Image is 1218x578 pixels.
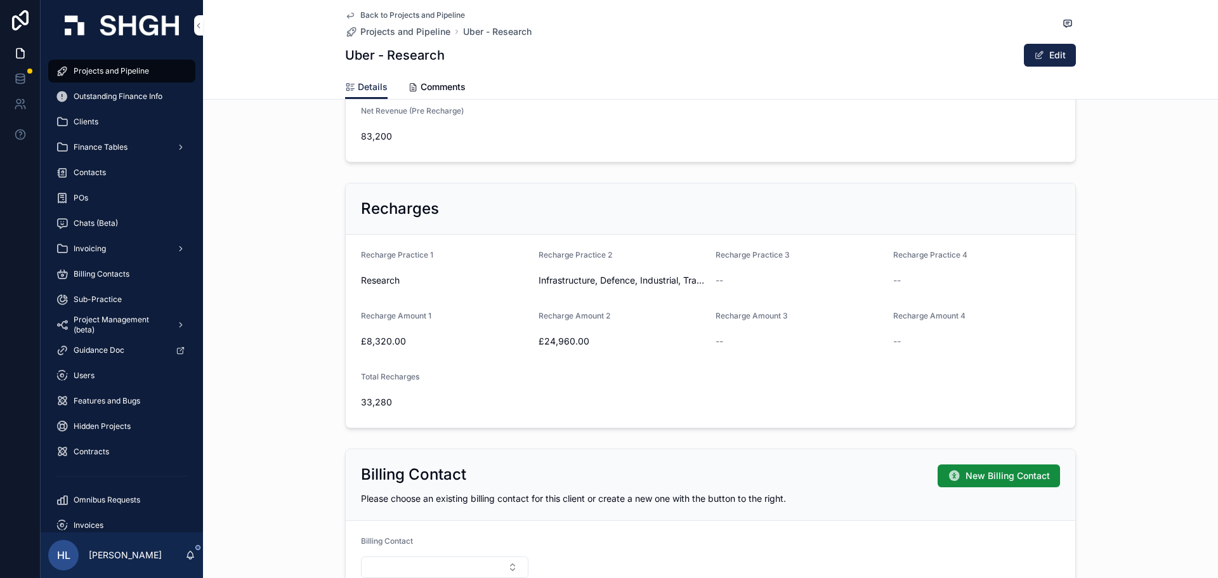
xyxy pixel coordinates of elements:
[48,85,195,108] a: Outstanding Finance Info
[893,311,966,320] span: Recharge Amount 4
[408,76,466,101] a: Comments
[74,91,162,102] span: Outstanding Finance Info
[48,60,195,82] a: Projects and Pipeline
[65,15,179,36] img: App logo
[361,396,528,409] span: 33,280
[74,520,103,530] span: Invoices
[421,81,466,93] span: Comments
[360,10,465,20] span: Back to Projects and Pipeline
[361,372,419,381] span: Total Recharges
[361,536,413,546] span: Billing Contact
[74,66,149,76] span: Projects and Pipeline
[74,495,140,505] span: Omnibus Requests
[361,556,528,578] button: Select Button
[74,142,128,152] span: Finance Tables
[361,106,464,115] span: Net Revenue (Pre Recharge)
[48,489,195,511] a: Omnibus Requests
[345,25,450,38] a: Projects and Pipeline
[48,313,195,336] a: Project Management (beta)
[716,250,790,259] span: Recharge Practice 3
[361,311,431,320] span: Recharge Amount 1
[74,218,118,228] span: Chats (Beta)
[48,187,195,209] a: POs
[938,464,1060,487] button: New Billing Contact
[48,364,195,387] a: Users
[74,193,88,203] span: POs
[361,464,466,485] h2: Billing Contact
[360,25,450,38] span: Projects and Pipeline
[89,549,162,562] p: [PERSON_NAME]
[48,415,195,438] a: Hidden Projects
[74,117,98,127] span: Clients
[345,10,465,20] a: Back to Projects and Pipeline
[57,548,70,563] span: HL
[48,237,195,260] a: Invoicing
[361,250,433,259] span: Recharge Practice 1
[74,167,106,178] span: Contacts
[345,46,445,64] h1: Uber - Research
[345,76,388,100] a: Details
[48,288,195,311] a: Sub-Practice
[41,51,203,532] div: scrollable content
[361,274,400,287] span: Research
[74,421,131,431] span: Hidden Projects
[48,390,195,412] a: Features and Bugs
[74,396,140,406] span: Features and Bugs
[48,263,195,286] a: Billing Contacts
[463,25,532,38] a: Uber - Research
[48,110,195,133] a: Clients
[48,339,195,362] a: Guidance Doc
[48,514,195,537] a: Invoices
[893,274,901,287] span: --
[716,311,788,320] span: Recharge Amount 3
[358,81,388,93] span: Details
[74,269,129,279] span: Billing Contacts
[716,335,723,348] span: --
[539,274,706,287] span: Infrastructure, Defence, Industrial, Transport
[893,335,901,348] span: --
[74,371,95,381] span: Users
[48,440,195,463] a: Contracts
[48,136,195,159] a: Finance Tables
[74,447,109,457] span: Contracts
[74,315,166,335] span: Project Management (beta)
[539,311,610,320] span: Recharge Amount 2
[893,250,967,259] span: Recharge Practice 4
[361,335,528,348] span: £8,320.00
[74,244,106,254] span: Invoicing
[1024,44,1076,67] button: Edit
[716,274,723,287] span: --
[966,470,1050,482] span: New Billing Contact
[74,345,124,355] span: Guidance Doc
[48,212,195,235] a: Chats (Beta)
[361,130,528,143] span: 83,200
[74,294,122,305] span: Sub-Practice
[48,161,195,184] a: Contacts
[539,250,612,259] span: Recharge Practice 2
[361,199,439,219] h2: Recharges
[361,493,786,504] span: Please choose an existing billing contact for this client or create a new one with the button to ...
[539,335,706,348] span: £24,960.00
